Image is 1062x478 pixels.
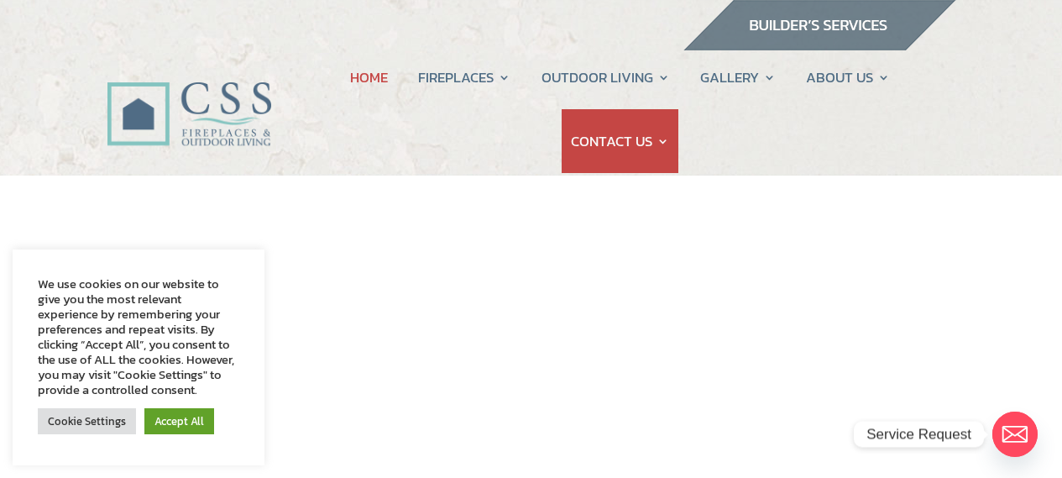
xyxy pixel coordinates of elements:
[38,408,136,434] a: Cookie Settings
[107,37,272,155] img: CSS Fireplaces & Outdoor Living (Formerly Construction Solutions & Supply)- Jacksonville Ormond B...
[144,408,214,434] a: Accept All
[350,45,388,109] a: HOME
[38,276,239,397] div: We use cookies on our website to give you the most relevant experience by remembering your prefer...
[992,412,1038,457] a: Email
[806,45,890,109] a: ABOUT US
[418,45,510,109] a: FIREPLACES
[683,34,956,56] a: builder services construction supply
[700,45,776,109] a: GALLERY
[541,45,670,109] a: OUTDOOR LIVING
[571,109,669,173] a: CONTACT US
